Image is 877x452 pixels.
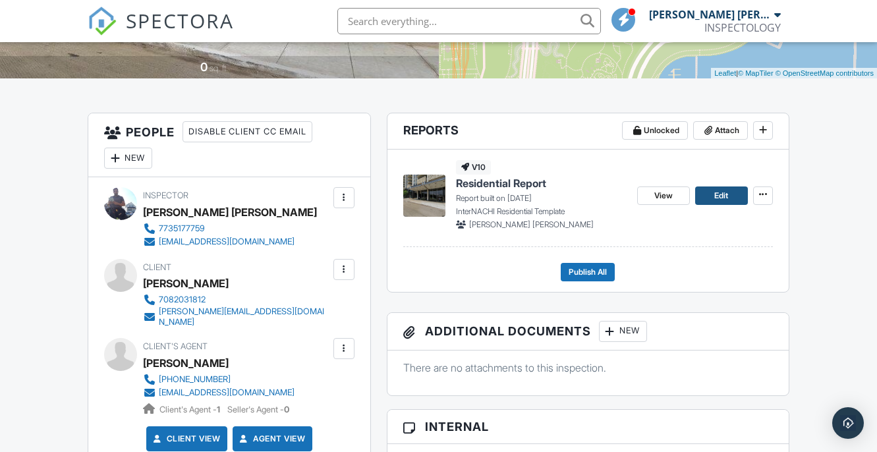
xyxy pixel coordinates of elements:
div: Disable Client CC Email [183,121,312,142]
span: Seller's Agent - [227,405,289,414]
div: 7735177759 [159,223,205,234]
h3: Internal [387,410,789,444]
div: [PERSON_NAME] [143,273,229,293]
span: Client's Agent - [159,405,222,414]
a: Client View [151,432,221,445]
div: | [711,68,877,79]
a: [EMAIL_ADDRESS][DOMAIN_NAME] [143,386,295,399]
a: Leaflet [714,69,736,77]
strong: 0 [284,405,289,414]
div: [PHONE_NUMBER] [159,374,231,385]
p: There are no attachments to this inspection. [403,360,773,375]
div: [EMAIL_ADDRESS][DOMAIN_NAME] [159,387,295,398]
img: The Best Home Inspection Software - Spectora [88,7,117,36]
span: Inspector [143,190,188,200]
input: Search everything... [337,8,601,34]
div: New [104,148,152,169]
a: [PERSON_NAME] [143,353,229,373]
span: SPECTORA [126,7,234,34]
a: [EMAIL_ADDRESS][DOMAIN_NAME] [143,235,306,248]
span: Client [143,262,171,272]
a: © OpenStreetMap contributors [776,69,874,77]
div: 0 [200,60,208,74]
div: 7082031812 [159,295,206,305]
h3: Additional Documents [387,313,789,351]
h3: People [88,113,370,177]
strong: 1 [217,405,220,414]
div: [PERSON_NAME] [PERSON_NAME] [649,8,771,21]
a: 7082031812 [143,293,330,306]
a: 7735177759 [143,222,306,235]
div: [EMAIL_ADDRESS][DOMAIN_NAME] [159,237,295,247]
div: New [599,321,647,342]
div: [PERSON_NAME] [PERSON_NAME] [143,202,317,222]
div: [PERSON_NAME][EMAIL_ADDRESS][DOMAIN_NAME] [159,306,330,327]
a: Agent View [237,432,305,445]
a: © MapTiler [738,69,774,77]
span: Client's Agent [143,341,208,351]
div: INSPECTOLOGY [704,21,781,34]
span: sq. ft. [210,63,228,73]
a: SPECTORA [88,18,234,45]
div: Open Intercom Messenger [832,407,864,439]
a: [PHONE_NUMBER] [143,373,295,386]
a: [PERSON_NAME][EMAIL_ADDRESS][DOMAIN_NAME] [143,306,330,327]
